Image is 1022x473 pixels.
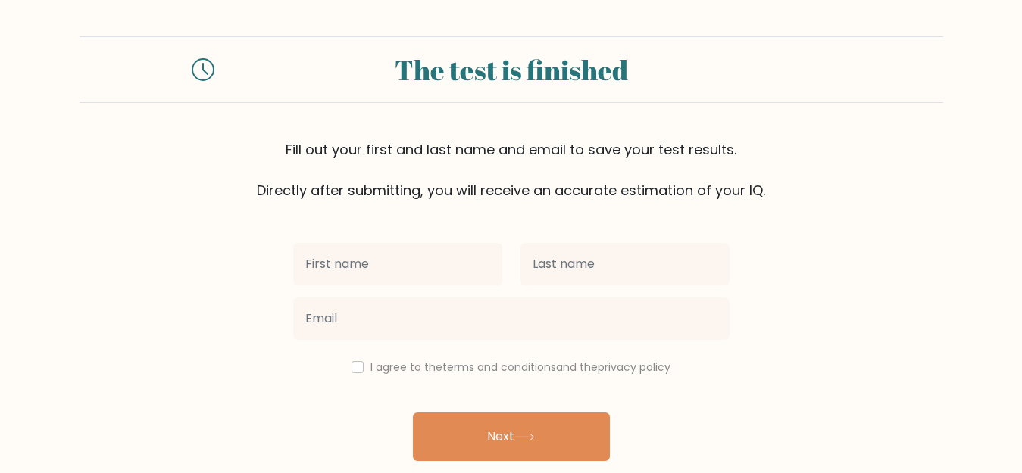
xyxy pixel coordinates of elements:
[442,359,556,375] a: terms and conditions
[598,359,670,375] a: privacy policy
[520,243,730,285] input: Last name
[80,139,943,201] div: Fill out your first and last name and email to save your test results. Directly after submitting,...
[293,243,502,285] input: First name
[233,49,790,90] div: The test is finished
[370,359,670,375] label: I agree to the and the
[293,297,730,340] input: Email
[413,412,610,461] button: Next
